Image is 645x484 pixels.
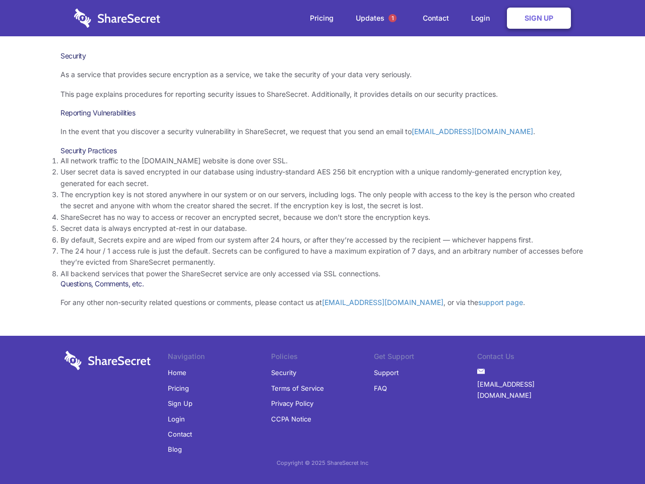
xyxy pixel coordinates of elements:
[168,411,185,427] a: Login
[271,411,311,427] a: CCPA Notice
[74,9,160,28] img: logo-wordmark-white-trans-d4663122ce5f474addd5e946df7df03e33cb6a1c49d2221995e7729f52c070b2.svg
[60,155,585,166] li: All network traffic to the [DOMAIN_NAME] website is done over SSL.
[412,127,533,136] a: [EMAIL_ADDRESS][DOMAIN_NAME]
[168,381,189,396] a: Pricing
[60,223,585,234] li: Secret data is always encrypted at-rest in our database.
[374,381,387,396] a: FAQ
[168,427,192,442] a: Contact
[168,351,271,365] li: Navigation
[477,351,580,365] li: Contact Us
[477,377,580,403] a: [EMAIL_ADDRESS][DOMAIN_NAME]
[322,298,443,307] a: [EMAIL_ADDRESS][DOMAIN_NAME]
[168,396,192,411] a: Sign Up
[60,212,585,223] li: ShareSecret has no way to access or recover an encrypted secret, because we don’t store the encry...
[60,268,585,279] li: All backend services that power the ShareSecret service are only accessed via SSL connections.
[60,108,585,117] h3: Reporting Vulnerabilities
[60,51,585,60] h1: Security
[271,365,296,380] a: Security
[64,351,151,370] img: logo-wordmark-white-trans-d4663122ce5f474addd5e946df7df03e33cb6a1c49d2221995e7729f52c070b2.svg
[507,8,571,29] a: Sign Up
[478,298,523,307] a: support page
[271,381,324,396] a: Terms of Service
[60,89,585,100] p: This page explains procedures for reporting security issues to ShareSecret. Additionally, it prov...
[168,365,186,380] a: Home
[60,126,585,137] p: In the event that you discover a security vulnerability in ShareSecret, we request that you send ...
[374,365,399,380] a: Support
[60,189,585,212] li: The encryption key is not stored anywhere in our system or on our servers, including logs. The on...
[60,166,585,189] li: User secret data is saved encrypted in our database using industry-standard AES 256 bit encryptio...
[271,396,313,411] a: Privacy Policy
[271,351,374,365] li: Policies
[60,297,585,308] p: For any other non-security related questions or comments, please contact us at , or via the .
[168,442,182,457] a: Blog
[300,3,344,34] a: Pricing
[60,234,585,246] li: By default, Secrets expire and are wiped from our system after 24 hours, or after they’re accesse...
[389,14,397,22] span: 1
[60,146,585,155] h3: Security Practices
[60,246,585,268] li: The 24 hour / 1 access rule is just the default. Secrets can be configured to have a maximum expi...
[374,351,477,365] li: Get Support
[60,279,585,288] h3: Questions, Comments, etc.
[413,3,459,34] a: Contact
[461,3,505,34] a: Login
[60,69,585,80] p: As a service that provides secure encryption as a service, we take the security of your data very...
